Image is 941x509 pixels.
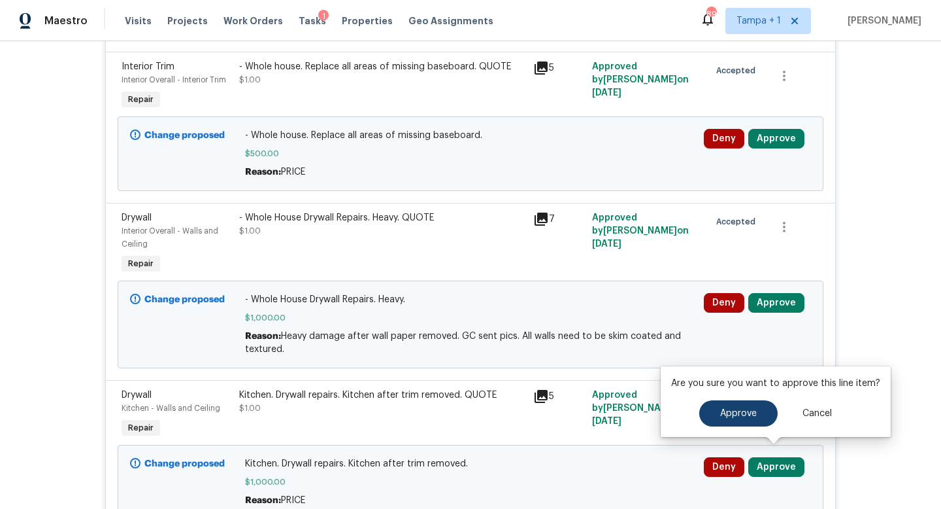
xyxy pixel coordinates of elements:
p: Are you sure you want to approve this line item? [671,377,880,390]
div: 5 [533,60,584,76]
span: Projects [167,14,208,27]
span: Accepted [716,64,761,77]
span: [PERSON_NAME] [842,14,921,27]
span: Repair [123,421,159,434]
span: [DATE] [592,417,621,426]
span: PRICE [281,167,305,177]
span: Reason: [245,167,281,177]
span: $500.00 [245,147,697,160]
span: Accepted [716,215,761,228]
span: - Whole house. Replace all areas of missing baseboard. [245,129,697,142]
span: Tasks [299,16,326,26]
span: Kitchen - Walls and Ceiling [122,404,220,412]
span: $1.00 [239,76,261,84]
button: Cancel [782,400,853,427]
div: 1 [318,10,329,23]
span: Interior Trim [122,62,174,71]
span: Visits [125,14,152,27]
span: Heavy damage after wall paper removed. GC sent pics. All walls need to be skim coated and textured. [245,332,681,354]
span: Reason: [245,496,281,505]
button: Approve [748,293,804,313]
span: Interior Overall - Walls and Ceiling [122,227,218,248]
span: [DATE] [592,239,621,249]
span: Tampa + 1 [736,14,781,27]
button: Deny [704,293,744,313]
button: Deny [704,457,744,477]
span: [DATE] [592,88,621,97]
span: Repair [123,257,159,270]
span: - Whole House Drywall Repairs. Heavy. [245,293,697,306]
span: Drywall [122,213,152,222]
b: Change proposed [144,295,225,304]
div: 5 [533,389,584,404]
span: $1,000.00 [245,311,697,325]
span: $1.00 [239,404,261,412]
span: $1.00 [239,227,261,235]
span: Interior Overall - Interior Trim [122,76,226,84]
div: - Whole House Drywall Repairs. Heavy. QUOTE [239,211,525,224]
button: Approve [699,400,778,427]
span: Approved by [PERSON_NAME] on [592,391,689,426]
button: Deny [704,129,744,149]
button: Approve [748,129,804,149]
span: Drywall [122,391,152,400]
div: Kitchen. Drywall repairs. Kitchen after trim removed. QUOTE [239,389,525,402]
span: Approved by [PERSON_NAME] on [592,213,689,249]
span: $1,000.00 [245,476,697,489]
span: Approved by [PERSON_NAME] on [592,62,689,97]
div: - Whole house. Replace all areas of missing baseboard. QUOTE [239,60,525,73]
span: Work Orders [223,14,283,27]
span: Maestro [44,14,88,27]
span: Properties [342,14,393,27]
span: PRICE [281,496,305,505]
span: Reason: [245,332,281,341]
span: Repair [123,93,159,106]
button: Approve [748,457,804,477]
span: Geo Assignments [408,14,493,27]
span: Cancel [802,409,832,419]
span: Approve [720,409,757,419]
div: 7 [533,211,584,227]
span: Kitchen. Drywall repairs. Kitchen after trim removed. [245,457,697,470]
b: Change proposed [144,131,225,140]
b: Change proposed [144,459,225,468]
div: 89 [706,8,716,21]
